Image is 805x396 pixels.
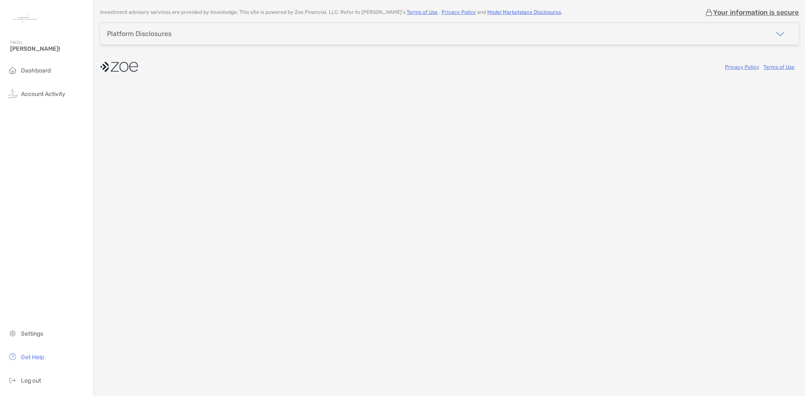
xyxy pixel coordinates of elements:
img: get-help icon [8,352,18,362]
img: household icon [8,65,18,75]
a: Terms of Use [763,64,795,70]
a: Privacy Policy [725,64,759,70]
p: Your information is secure [713,8,799,16]
span: Account Activity [21,91,65,98]
p: Investment advisory services are provided by Investedge . This site is powered by Zoe Financial, ... [100,9,562,16]
a: Terms of Use [407,9,438,15]
span: Settings [21,330,43,337]
div: Platform Disclosures [107,30,171,38]
span: Dashboard [21,67,51,74]
img: company logo [100,57,138,76]
img: settings icon [8,328,18,338]
a: Model Marketplace Disclosures [487,9,561,15]
img: Zoe Logo [10,3,40,34]
img: logout icon [8,375,18,385]
span: Get Help [21,354,44,361]
span: [PERSON_NAME]! [10,45,88,52]
img: icon arrow [775,29,785,39]
img: activity icon [8,88,18,98]
a: Privacy Policy [441,9,476,15]
span: Log out [21,377,41,384]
